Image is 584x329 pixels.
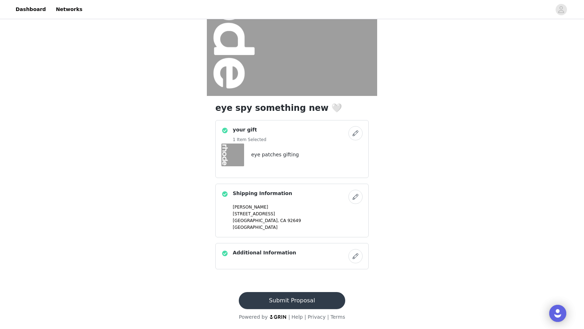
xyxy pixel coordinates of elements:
[233,190,292,197] h4: Shipping Information
[233,211,363,217] p: [STREET_ADDRESS]
[215,102,369,114] h1: eye spy something new 🤍
[11,1,50,17] a: Dashboard
[304,314,306,320] span: |
[239,314,268,320] span: Powered by
[549,305,566,322] div: Open Intercom Messenger
[269,314,287,319] img: logo
[233,204,363,210] p: [PERSON_NAME]
[215,120,369,178] div: your gift
[558,4,564,15] div: avatar
[280,218,286,223] span: CA
[233,224,363,231] p: [GEOGRAPHIC_DATA]
[330,314,345,320] a: Terms
[221,144,244,166] img: eye patches gifting
[215,184,369,237] div: Shipping Information
[233,249,296,257] h4: Additional Information
[233,126,266,134] h4: your gift
[51,1,87,17] a: Networks
[233,136,266,143] h5: 1 Item Selected
[251,151,299,158] h4: eye patches gifting
[233,218,279,223] span: [GEOGRAPHIC_DATA],
[308,314,326,320] a: Privacy
[288,314,290,320] span: |
[239,292,345,309] button: Submit Proposal
[215,243,369,269] div: Additional Information
[287,218,301,223] span: 92649
[327,314,329,320] span: |
[292,314,303,320] a: Help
